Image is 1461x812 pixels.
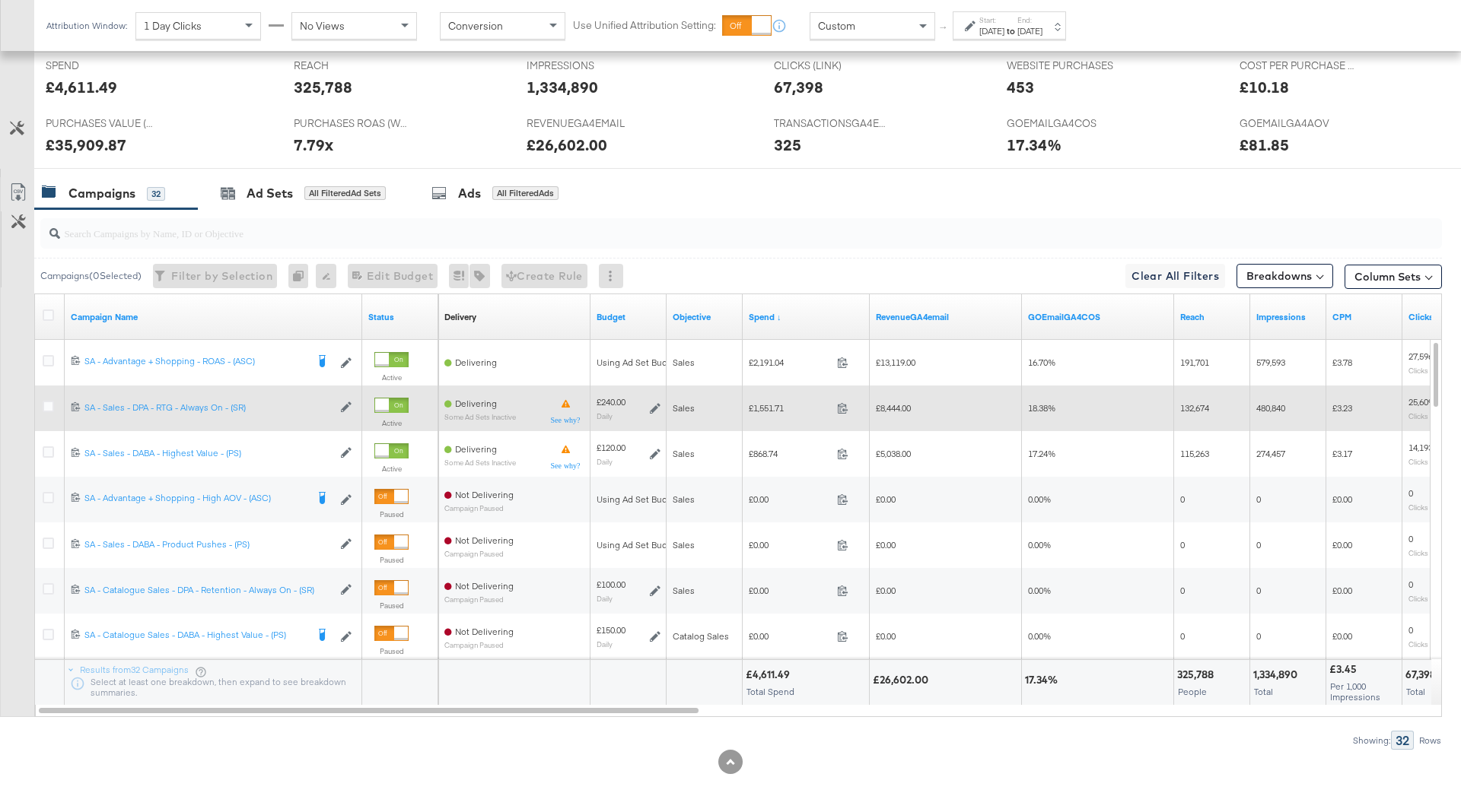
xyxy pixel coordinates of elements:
[84,492,306,507] a: SA - Advantage + Shopping - High AOV - (ASC)
[304,186,386,200] div: All Filtered Ad Sets
[1332,448,1352,459] span: £3.17
[455,489,514,500] span: Not Delivering
[1256,402,1285,414] span: 480,840
[68,185,135,202] div: Campaigns
[492,186,559,200] div: All Filtered Ads
[374,373,409,382] label: Active
[444,550,514,558] sub: Campaign Paused
[444,641,514,649] sub: Campaign Paused
[455,534,514,546] span: Not Delivering
[746,686,794,697] span: Total Spend
[288,264,316,288] div: 0
[527,116,641,131] span: REVENUEGA4EMAIL
[818,19,855,33] span: Custom
[1253,668,1302,682] div: 1,334,890
[294,116,408,131] span: PURCHASES ROAS (WEBSITE EVENTS)
[1329,662,1361,677] div: £3.45
[1177,668,1218,682] div: 325,788
[1408,487,1413,499] span: 0
[1256,585,1261,596] span: 0
[1180,539,1185,550] span: 0
[40,269,142,283] div: Campaigns ( 0 Selected)
[374,464,409,474] label: Active
[84,629,306,641] div: SA - Catalogue Sales - DABA - Highest Value - (PS)
[455,443,497,455] span: Delivering
[1408,396,1433,408] span: 25,609
[84,629,306,644] a: SA - Catalogue Sales - DABA - Highest Value - (PS)
[374,418,409,428] label: Active
[876,539,896,550] span: £0.00
[1240,59,1354,73] span: COST PER PURCHASE (WEBSITE EVENTS)
[1332,630,1352,642] span: £0.00
[444,595,514,604] sub: Campaign Paused
[374,509,409,519] label: Paused
[597,357,681,369] div: Using Ad Set Budget
[1256,357,1285,368] span: 579,593
[876,630,896,642] span: £0.00
[597,579,625,591] div: £100.00
[1332,493,1352,505] span: £0.00
[749,357,831,368] span: £2,191.04
[84,447,333,459] div: SA - Sales - DABA - Highest Value - (PS)
[444,504,514,512] sub: Campaign Paused
[1408,579,1413,590] span: 0
[527,76,598,98] div: 1,334,890
[46,59,160,73] span: SPEND
[84,401,333,414] div: SA - Sales - DPA - RTG - Always On - (SR)
[455,398,497,409] span: Delivering
[84,584,333,597] a: SA - Catalogue Sales - DPA - Retention - Always On - (SR)
[46,134,126,156] div: £35,909.87
[749,539,831,550] span: £0.00
[1408,533,1413,544] span: 0
[1332,539,1352,550] span: £0.00
[937,26,951,31] span: ↑
[1352,735,1391,746] div: Showing:
[673,357,695,368] span: Sales
[597,442,625,454] div: £120.00
[1256,311,1320,323] a: The number of times your ad was served. On mobile apps an ad is counted as served the first time ...
[673,630,729,642] span: Catalog Sales
[1408,503,1447,512] sub: Clicks (Link)
[46,116,160,131] span: PURCHASES VALUE (WEBSITE EVENTS)
[60,212,1313,242] input: Search Campaigns by Name, ID or Objective
[1240,76,1289,98] div: £10.18
[1028,448,1055,459] span: 17.24%
[1408,366,1447,375] sub: Clicks (Link)
[597,639,613,649] sub: Daily
[1237,264,1333,288] button: Breakdowns
[1408,350,1433,362] span: 27,596
[294,59,408,73] span: REACH
[673,448,695,459] span: Sales
[374,601,409,611] label: Paused
[1256,448,1285,459] span: 274,457
[1180,448,1209,459] span: 115,263
[1007,116,1121,131] span: GOEMAILGA4COS
[1025,673,1062,687] div: 17.34%
[597,624,625,636] div: £150.00
[876,448,911,459] span: £5,038.00
[1332,585,1352,596] span: £0.00
[84,401,333,414] a: SA - Sales - DPA - RTG - Always On - (SR)
[774,59,888,73] span: CLICKS (LINK)
[1332,311,1396,323] a: The average cost you've paid to have 1,000 impressions of your ad.
[673,402,695,414] span: Sales
[71,311,356,323] a: Your campaign name.
[1240,134,1289,156] div: £81.85
[876,357,915,368] span: £13,119.00
[749,630,831,642] span: £0.00
[1408,594,1447,603] sub: Clicks (Link)
[1017,15,1042,25] label: End:
[374,646,409,656] label: Paused
[1028,539,1051,550] span: 0.00%
[448,19,503,33] span: Conversion
[749,585,831,596] span: £0.00
[458,185,481,202] div: Ads
[1178,686,1207,697] span: People
[876,585,896,596] span: £0.00
[46,21,128,31] div: Attribution Window:
[1256,539,1261,550] span: 0
[84,538,333,550] div: SA - Sales - DABA - Product Pushes - (PS)
[749,311,864,323] a: The total amount spent to date.
[597,457,613,466] sub: Daily
[1345,265,1442,289] button: Column Sets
